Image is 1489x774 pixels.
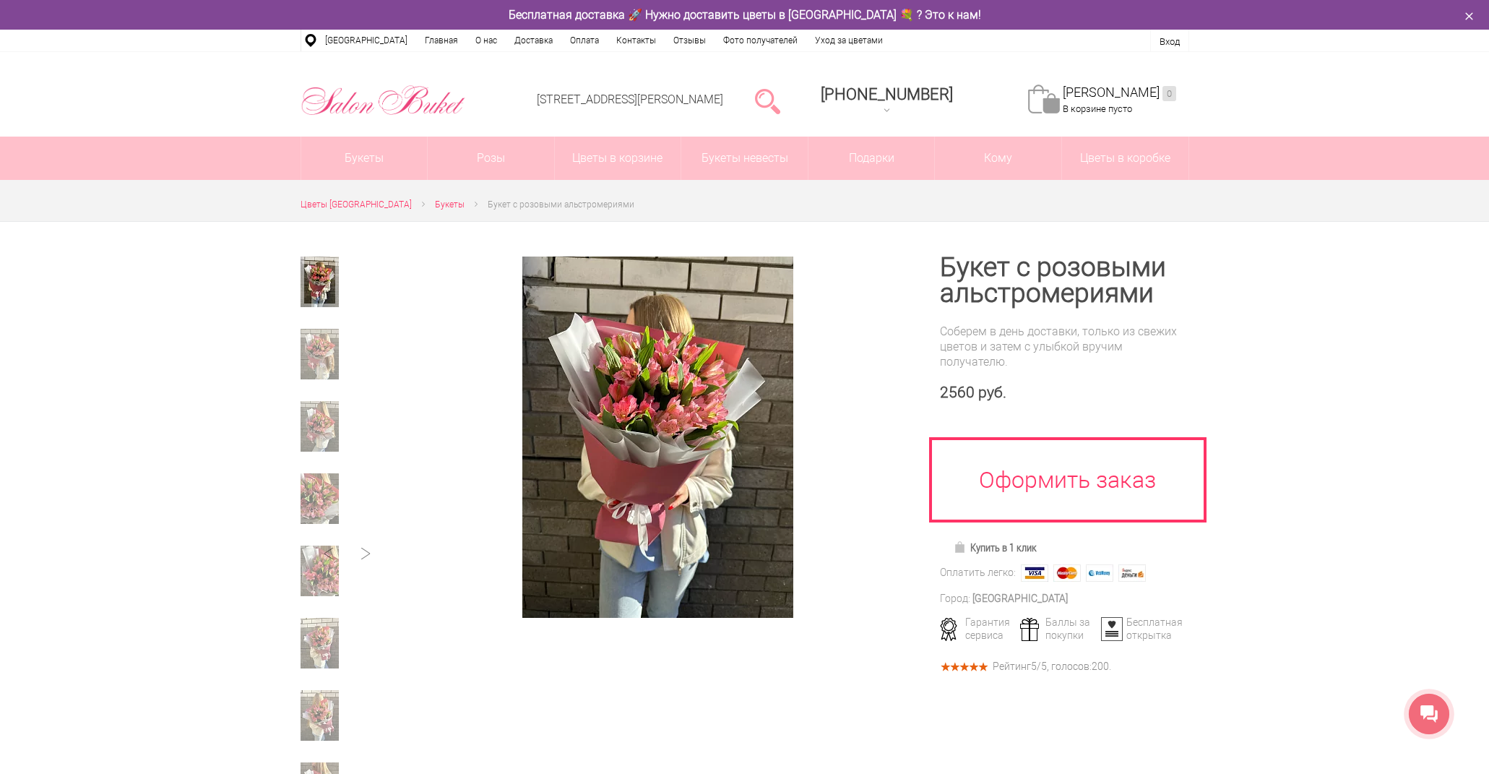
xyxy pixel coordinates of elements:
a: Букеты [301,137,428,180]
a: Купить в 1 клик [947,538,1043,558]
a: Увеличить [411,257,905,618]
a: Подарки [808,137,935,180]
a: Цветы в корзине [555,137,681,180]
a: [GEOGRAPHIC_DATA] [316,30,416,51]
span: Цветы [GEOGRAPHIC_DATA] [301,199,412,210]
div: Соберем в день доставки, только из свежих цветов и затем с улыбкой вручим получателю. [940,324,1189,369]
div: Баллы за покупки [1015,616,1098,642]
span: 200 [1092,661,1109,672]
div: Гарантия сервиса [935,616,1018,642]
a: Фото получателей [715,30,806,51]
img: MasterCard [1053,564,1081,582]
img: Купить в 1 клик [954,541,970,553]
a: Вход [1160,36,1180,47]
a: [PHONE_NUMBER] [812,80,962,121]
div: 2560 руб. [940,384,1189,402]
span: Букет с розовыми альстромериями [488,199,634,210]
h1: Букет с розовыми альстромериями [940,254,1189,306]
a: Уход за цветами [806,30,892,51]
a: Оплата [561,30,608,51]
div: Бесплатная доставка 🚀 Нужно доставить цветы в [GEOGRAPHIC_DATA] 💐 ? Это к нам! [290,7,1200,22]
a: [PERSON_NAME] [1063,85,1176,101]
img: Webmoney [1086,564,1113,582]
img: Visa [1021,564,1048,582]
a: Цветы в коробке [1062,137,1188,180]
a: Букеты невесты [681,137,808,180]
span: В корзине пусто [1063,103,1132,114]
div: Бесплатная открытка [1096,616,1179,642]
a: [STREET_ADDRESS][PERSON_NAME] [537,93,723,106]
span: Букеты [435,199,465,210]
a: Букеты [435,197,465,212]
a: Доставка [506,30,561,51]
div: Город: [940,591,970,606]
span: Кому [935,137,1061,180]
img: Яндекс Деньги [1118,564,1146,582]
a: О нас [467,30,506,51]
a: Цветы [GEOGRAPHIC_DATA] [301,197,412,212]
div: Оплатить легко: [940,565,1016,580]
div: [GEOGRAPHIC_DATA] [972,591,1068,606]
div: Рейтинг /5, голосов: . [993,663,1111,671]
a: Контакты [608,30,665,51]
a: Розы [428,137,554,180]
span: [PHONE_NUMBER] [821,85,953,103]
img: Цветы Нижний Новгород [301,82,466,119]
a: Оформить заказ [929,437,1207,523]
a: Отзывы [665,30,715,51]
ins: 0 [1162,86,1176,101]
a: Главная [416,30,467,51]
span: 5 [1031,661,1037,672]
img: Букет с розовыми альстромериями [522,257,793,618]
